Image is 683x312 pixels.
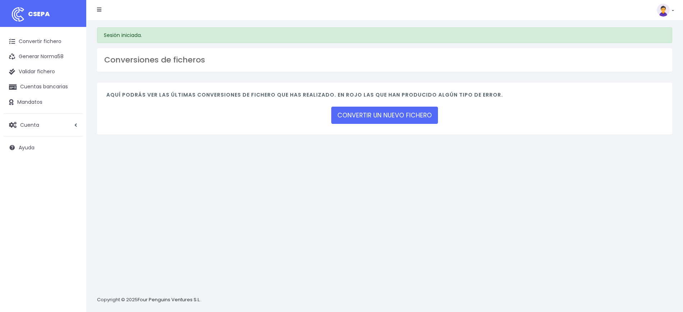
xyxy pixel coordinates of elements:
[19,144,34,151] span: Ayuda
[97,27,672,43] div: Sesión iniciada.
[4,34,83,49] a: Convertir fichero
[9,5,27,23] img: logo
[97,296,202,304] p: Copyright © 2025 .
[106,92,663,102] h4: Aquí podrás ver las últimas conversiones de fichero que has realizado. En rojo las que han produc...
[4,64,83,79] a: Validar fichero
[4,117,83,132] a: Cuenta
[4,49,83,64] a: Generar Norma58
[657,4,670,17] img: profile
[104,55,665,65] h3: Conversiones de ficheros
[4,140,83,155] a: Ayuda
[28,9,50,18] span: CSEPA
[138,296,200,303] a: Four Penguins Ventures S.L.
[4,79,83,94] a: Cuentas bancarias
[331,107,438,124] a: CONVERTIR UN NUEVO FICHERO
[4,95,83,110] a: Mandatos
[20,121,39,128] span: Cuenta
